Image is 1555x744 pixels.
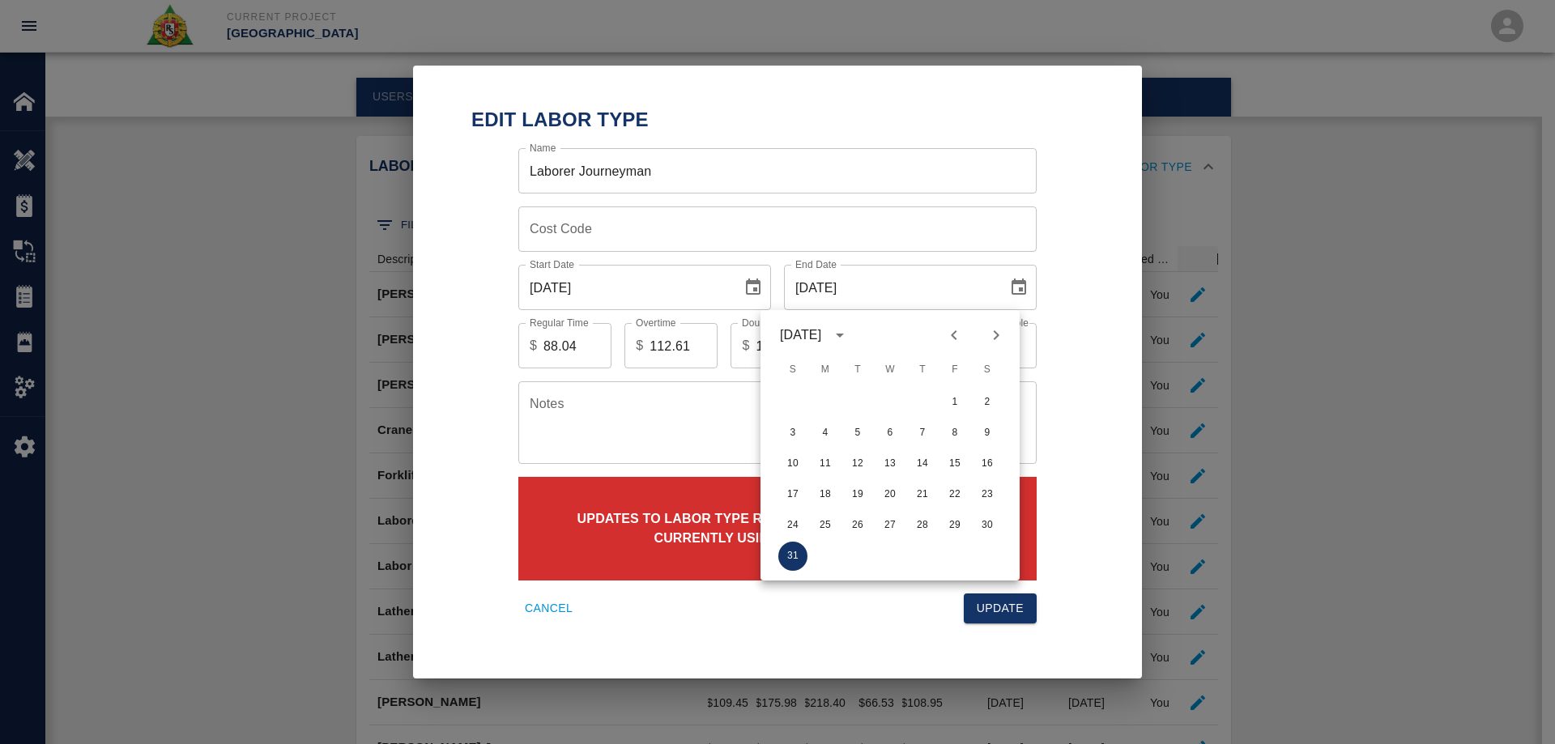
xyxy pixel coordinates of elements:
[940,321,968,349] button: Previous month
[742,316,798,329] label: Double Time
[530,141,556,155] label: Name
[518,593,579,623] button: Cancel
[1474,666,1555,744] iframe: Chat Widget
[843,449,872,478] button: 12
[908,449,937,478] button: 14
[530,257,574,271] label: Start Date
[780,325,821,345] div: [DATE]
[636,336,643,355] p: $
[875,354,905,386] span: Wednesday
[737,271,769,304] button: Choose date, selected date is Jul 1, 2024
[955,316,1029,329] label: Premium Double
[973,354,1002,386] span: Saturday
[843,419,872,448] button: 5
[973,419,1002,448] button: 9
[452,104,1103,135] h2: Edit Labor Type
[636,316,676,329] label: Overtime
[973,480,1002,509] button: 23
[530,316,589,329] label: Regular Time
[973,511,1002,540] button: 30
[1003,271,1035,304] button: Choose date, selected date is Aug 31, 2025
[940,388,969,417] button: 1
[530,336,537,355] p: $
[940,511,969,540] button: 29
[811,449,840,478] button: 11
[875,480,905,509] button: 20
[778,354,807,386] span: Sunday
[843,354,872,386] span: Tuesday
[973,388,1002,417] button: 2
[843,511,872,540] button: 26
[811,511,840,540] button: 25
[784,265,996,310] input: mm/dd/yyyy
[973,449,1002,478] button: 16
[811,354,840,386] span: Monday
[964,593,1037,623] button: Update
[811,419,840,448] button: 4
[875,449,905,478] button: 13
[538,509,1017,548] p: UPDATES TO LABOR TYPE RATES WILL AFFECT ANY TICKETS CURRENTLY USING THIS LABOR TYPE
[875,419,905,448] button: 6
[908,354,937,386] span: Thursday
[940,419,969,448] button: 8
[778,449,807,478] button: 10
[875,511,905,540] button: 27
[778,542,807,571] button: 31
[940,354,969,386] span: Friday
[518,265,731,310] input: mm/dd/yyyy
[826,321,854,349] button: calendar view is open, switch to year view
[982,321,1010,349] button: Next month
[843,480,872,509] button: 19
[778,419,807,448] button: 3
[940,449,969,478] button: 15
[742,336,749,355] p: $
[908,480,937,509] button: 21
[811,480,840,509] button: 18
[778,480,807,509] button: 17
[908,511,937,540] button: 28
[795,257,837,271] label: End Date
[778,511,807,540] button: 24
[940,480,969,509] button: 22
[908,419,937,448] button: 7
